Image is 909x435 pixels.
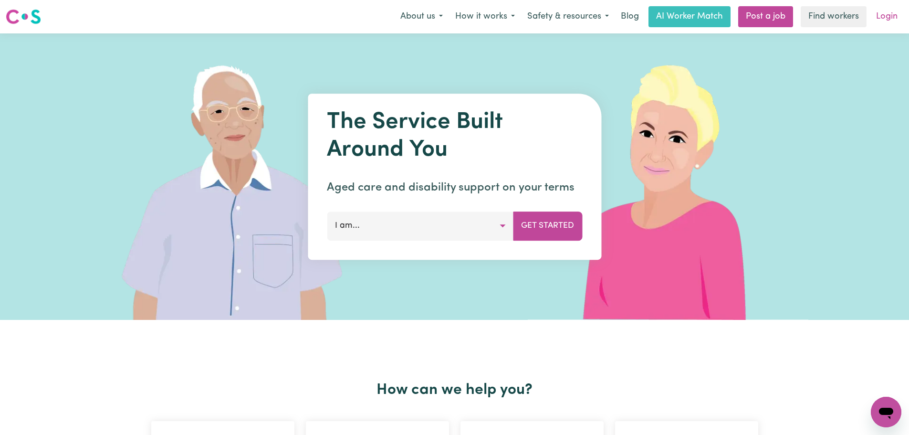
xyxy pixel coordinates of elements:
a: Careseekers logo [6,6,41,28]
button: Safety & resources [521,7,615,27]
img: Careseekers logo [6,8,41,25]
iframe: Button to launch messaging window [871,397,901,427]
h1: The Service Built Around You [327,109,582,164]
button: How it works [449,7,521,27]
button: Get Started [513,212,582,240]
button: About us [394,7,449,27]
a: Post a job [738,6,793,27]
a: Blog [615,6,645,27]
h2: How can we help you? [146,381,764,399]
a: Find workers [801,6,867,27]
a: Login [870,6,903,27]
a: AI Worker Match [648,6,731,27]
button: I am... [327,212,513,240]
p: Aged care and disability support on your terms [327,179,582,196]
